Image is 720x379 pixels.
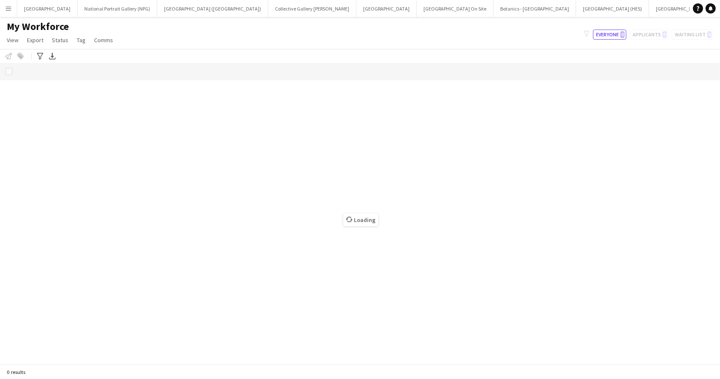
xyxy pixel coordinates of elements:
button: Everyone0 [593,30,626,40]
span: View [7,36,19,44]
span: Loading [343,214,378,226]
span: 0 [620,31,625,38]
a: Tag [73,35,89,46]
a: Status [49,35,72,46]
button: [GEOGRAPHIC_DATA] ([GEOGRAPHIC_DATA]) [157,0,268,17]
span: Comms [94,36,113,44]
span: My Workforce [7,20,69,33]
a: Export [24,35,47,46]
button: Collective Gallery [PERSON_NAME] [268,0,356,17]
button: National Portrait Gallery (NPG) [78,0,157,17]
button: [GEOGRAPHIC_DATA] [356,0,417,17]
a: Comms [91,35,116,46]
app-action-btn: Advanced filters [35,51,45,61]
a: View [3,35,22,46]
button: [GEOGRAPHIC_DATA] [17,0,78,17]
span: Tag [77,36,86,44]
button: [GEOGRAPHIC_DATA] On Site [417,0,493,17]
button: Botanics - [GEOGRAPHIC_DATA] [493,0,576,17]
app-action-btn: Export XLSX [47,51,57,61]
span: Status [52,36,68,44]
span: Export [27,36,43,44]
button: [GEOGRAPHIC_DATA] (HES) [576,0,649,17]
